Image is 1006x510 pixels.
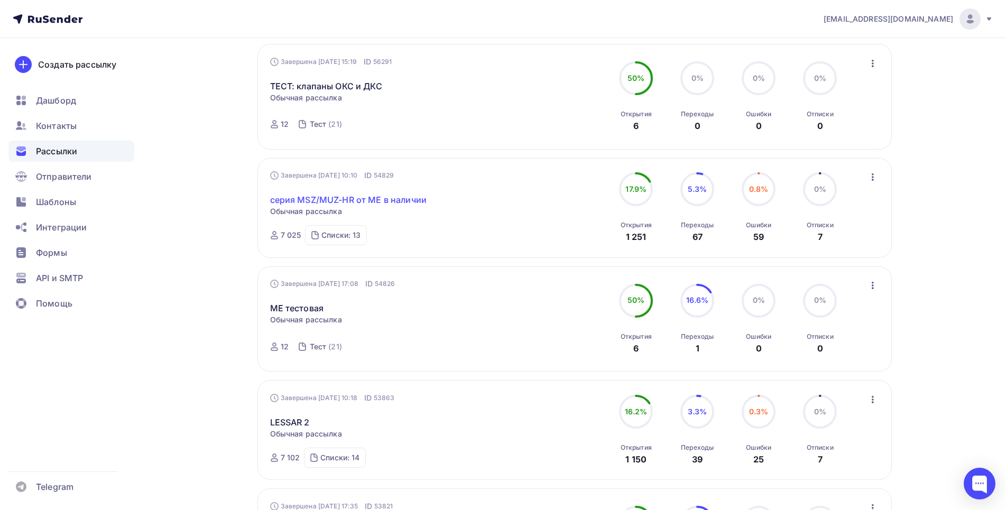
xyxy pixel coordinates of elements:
div: 6 [633,342,639,355]
div: 7 025 [281,230,301,240]
div: 12 [281,119,289,129]
span: 54829 [374,170,394,181]
a: Тест (21) [309,338,343,355]
div: Завершена [DATE] 10:10 [270,170,394,181]
span: Обычная рассылка [270,92,342,103]
a: ME тестовая [270,302,324,314]
div: Открытия [621,443,652,452]
div: 1 251 [626,230,647,243]
div: Тест [310,341,327,352]
span: Шаблоны [36,196,76,208]
div: (21) [328,119,342,129]
span: 54826 [375,279,395,289]
a: Дашборд [8,90,134,111]
span: Обычная рассылка [270,429,342,439]
div: Ошибки [746,332,771,341]
span: 0% [814,184,826,193]
a: Контакты [8,115,134,136]
span: 3.3% [688,407,707,416]
span: 17.9% [625,184,647,193]
div: Ошибки [746,221,771,229]
span: Дашборд [36,94,76,107]
span: Контакты [36,119,77,132]
div: Ошибки [746,443,771,452]
a: Формы [8,242,134,263]
span: 50% [627,295,644,304]
div: Переходы [681,110,714,118]
a: LESSAR 2 [270,416,310,429]
span: Рассылки [36,145,77,157]
div: 7 [818,230,823,243]
div: 12 [281,341,289,352]
div: Переходы [681,332,714,341]
div: Открытия [621,221,652,229]
div: 25 [753,453,764,466]
div: 0 [817,342,823,355]
div: 0 [695,119,700,132]
span: API и SMTP [36,272,83,284]
span: 0% [814,295,826,304]
div: Открытия [621,110,652,118]
div: Ошибки [746,110,771,118]
a: Шаблоны [8,191,134,212]
div: Списки: 14 [320,452,359,463]
span: 16.6% [686,295,709,304]
span: 50% [627,73,644,82]
span: 5.3% [688,184,707,193]
span: Формы [36,246,67,259]
span: Помощь [36,297,72,310]
span: 56291 [373,57,392,67]
span: Telegram [36,480,73,493]
span: 0% [814,73,826,82]
div: Создать рассылку [38,58,116,71]
span: ID [364,393,372,403]
div: 59 [753,230,764,243]
div: Отписки [807,221,834,229]
div: Открытия [621,332,652,341]
a: [EMAIL_ADDRESS][DOMAIN_NAME] [824,8,993,30]
a: Отправители [8,166,134,187]
div: 67 [693,230,703,243]
span: 53863 [374,393,395,403]
div: 0 [756,342,762,355]
div: Переходы [681,221,714,229]
span: ID [364,170,372,181]
span: ID [364,57,371,67]
span: 0% [814,407,826,416]
a: Тест (21) [309,116,343,133]
div: Отписки [807,110,834,118]
div: 39 [692,453,703,466]
span: Отправители [36,170,92,183]
span: Обычная рассылка [270,314,342,325]
div: Тест [310,119,327,129]
div: 7 102 [281,452,300,463]
div: Списки: 13 [321,230,361,240]
span: Интеграции [36,221,87,234]
span: 0% [753,295,765,304]
div: Завершена [DATE] 15:19 [270,57,392,67]
div: Отписки [807,332,834,341]
span: 0% [753,73,765,82]
a: Рассылки [8,141,134,162]
span: 0.8% [749,184,769,193]
span: 0.3% [749,407,769,416]
span: Обычная рассылка [270,206,342,217]
a: ТЕСТ: клапаны ОКС и ДКС [270,80,382,92]
span: ID [365,279,373,289]
div: 7 [818,453,823,466]
div: 6 [633,119,639,132]
div: (21) [328,341,342,352]
a: серия MSZ/MUZ-HR от МЕ в наличии [270,193,427,206]
div: 1 150 [625,453,647,466]
div: Переходы [681,443,714,452]
span: 16.2% [625,407,648,416]
span: [EMAIL_ADDRESS][DOMAIN_NAME] [824,14,953,24]
div: 1 [696,342,699,355]
div: Завершена [DATE] 17:08 [270,279,395,289]
div: Завершена [DATE] 10:18 [270,393,395,403]
div: Отписки [807,443,834,452]
span: 0% [691,73,704,82]
div: 0 [817,119,823,132]
div: 0 [756,119,762,132]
